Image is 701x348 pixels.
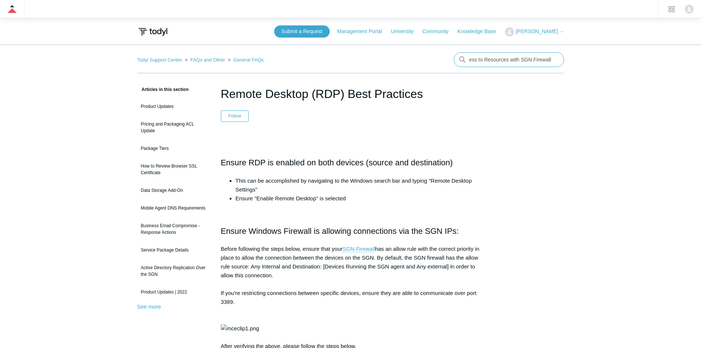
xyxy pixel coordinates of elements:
[137,201,210,215] a: Mobile Agent DNS Requirements
[137,303,161,310] a: See more
[137,25,169,39] img: Todyl Support Center Help Center home page
[221,324,259,333] img: mceclip1.png
[137,99,210,113] a: Product Updates
[236,176,481,194] li: This can be accomplished by navigating to the Windows search bar and typing "Remote Desktop Setti...
[343,246,375,252] a: SGN Firewall
[137,117,210,138] a: Pricing and Packaging ACL Update
[457,28,503,35] a: Knowledge Base
[221,225,481,238] h2: Ensure Windows Firewall is allowing connections via the SGN IPs:
[221,156,481,169] h2: Ensure RDP is enabled on both devices (source and destination)
[685,5,694,14] img: user avatar
[233,57,263,63] a: General FAQs
[137,87,189,92] span: Articles in this section
[516,28,558,34] span: [PERSON_NAME]
[137,141,210,155] a: Package Tiers
[137,183,210,197] a: Data Storage Add-On
[190,57,225,63] a: FAQs and Other
[137,57,182,63] a: Todyl Support Center
[454,52,564,67] input: Search
[274,25,330,38] a: Submit a Request
[221,110,249,122] button: Follow Article
[236,194,481,203] li: Ensure "Enable Remote Desktop" is selected
[137,57,184,63] li: Todyl Support Center
[221,85,481,103] h1: Remote Desktop (RDP) Best Practices
[137,243,210,257] a: Service Package Details
[337,28,389,35] a: Management Portal
[226,57,264,63] li: General FAQs
[685,5,694,14] zd-hc-trigger: Click your profile icon to open the profile menu
[137,219,210,239] a: Business Email Compromise - Response Actions
[391,28,421,35] a: University
[422,28,456,35] a: Community
[137,261,210,281] a: Active Directory Replication Over the SGN
[137,285,210,299] a: Product Updates | 2022
[183,57,226,63] li: FAQs and Other
[505,27,564,36] button: [PERSON_NAME]
[137,159,210,180] a: How to Review Browser SSL Certificate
